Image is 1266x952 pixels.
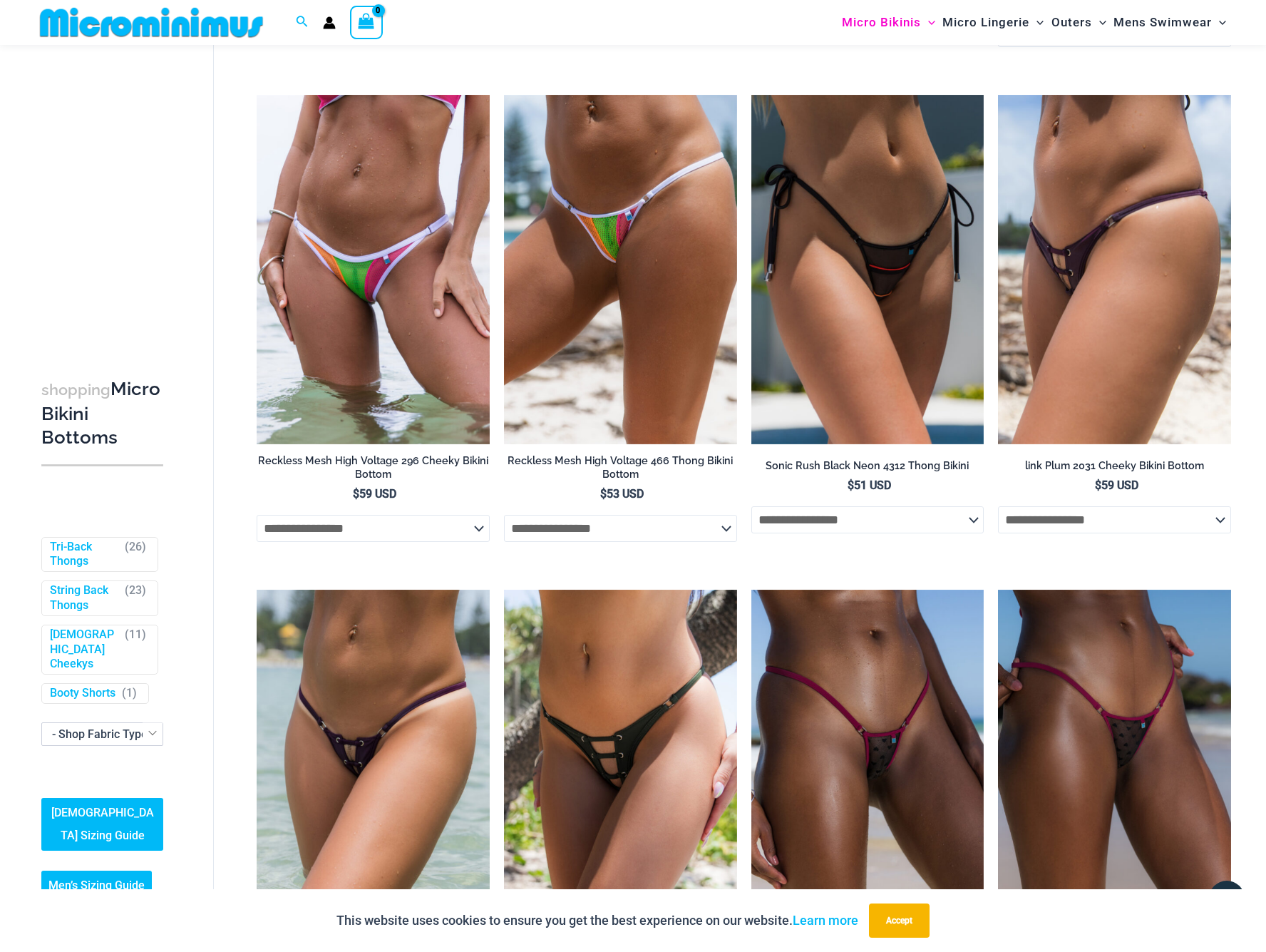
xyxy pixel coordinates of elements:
[751,590,984,939] a: Cupids Kiss Hearts 456 Micro 01Cupids Kiss Hearts 323 Underwire Top 456 Micro 06Cupids Kiss Heart...
[921,4,935,41] span: Menu Toggle
[600,487,644,501] bdi: 53 USD
[323,16,336,29] a: Account icon link
[1051,4,1092,41] span: Outers
[42,724,163,746] span: - Shop Fabric Type
[125,628,146,672] span: ( )
[1095,478,1101,492] span: $
[504,454,737,481] h2: Reckless Mesh High Voltage 466 Thong Bikini Bottom
[296,14,309,31] a: Search icon link
[1092,4,1106,41] span: Menu Toggle
[504,454,737,486] a: Reckless Mesh High Voltage 466 Thong Bikini Bottom
[939,4,1047,41] a: Micro LingerieMenu ToggleMenu Toggle
[353,487,396,501] bdi: 59 USD
[122,687,137,702] span: ( )
[41,723,163,747] span: - Shop Fabric Type
[353,487,359,501] span: $
[751,95,984,444] a: Sonic Rush Black Neon 4312 Thong Bikini 01Sonic Rush Black Neon 4312 Thong Bikini 02Sonic Rush Bl...
[998,459,1231,478] a: link Plum 2031 Cheeky Bikini Bottom
[129,540,142,553] span: 26
[257,95,490,444] a: Reckless Mesh High Voltage 296 Cheeky 01Reckless Mesh High Voltage 3480 Crop Top 296 Cheeky 04Rec...
[600,487,607,501] span: $
[1095,478,1138,492] bdi: 59 USD
[942,4,1029,41] span: Micro Lingerie
[257,454,490,486] a: Reckless Mesh High Voltage 296 Cheeky Bikini Bottom
[751,459,984,478] a: Sonic Rush Black Neon 4312 Thong Bikini
[41,377,163,450] h3: Micro Bikini Bottoms
[836,2,1232,43] nav: Site Navigation
[1029,4,1044,41] span: Menu Toggle
[848,478,891,492] bdi: 51 USD
[41,48,170,333] iframe: TrustedSite Certified
[41,799,163,851] a: [DEMOGRAPHIC_DATA] Sizing Guide
[998,590,1231,939] a: Cupids Kiss Hearts 449 Thong 01Cupids Kiss Hearts 323 Underwire Top 449 Thong 05Cupids Kiss Heart...
[504,95,737,444] img: Reckless Mesh High Voltage 466 Thong 01
[41,871,152,901] a: Men’s Sizing Guide
[751,590,984,939] img: Cupids Kiss Hearts 323 Underwire Top 456 Micro 06
[504,590,737,939] img: Link Army 2031 Cheeky 01
[848,478,854,492] span: $
[129,584,142,598] span: 23
[52,728,148,742] span: - Shop Fabric Type
[50,584,118,614] a: String Back Thongs
[998,95,1231,444] a: Link Plum 2031 Cheeky 03Link Plum 2031 Cheeky 04Link Plum 2031 Cheeky 04
[1048,4,1110,41] a: OutersMenu ToggleMenu Toggle
[350,6,383,39] a: View Shopping Cart, empty
[793,913,858,928] a: Learn more
[504,95,737,444] a: Reckless Mesh High Voltage 466 Thong 01Reckless Mesh High Voltage 3480 Crop Top 466 Thong 01Reckl...
[751,95,984,444] img: Sonic Rush Black Neon 4312 Thong Bikini 01
[129,628,142,641] span: 11
[34,6,269,39] img: MM SHOP LOGO FLAT
[751,459,984,473] h2: Sonic Rush Black Neon 4312 Thong Bikini
[257,590,490,939] img: Link Plum 4580 Micro 01
[1113,4,1212,41] span: Mens Swimwear
[838,4,939,41] a: Micro BikinisMenu ToggleMenu Toggle
[50,687,115,702] a: Booty Shorts
[257,454,490,481] h2: Reckless Mesh High Voltage 296 Cheeky Bikini Bottom
[50,628,118,672] a: [DEMOGRAPHIC_DATA] Cheekys
[998,95,1231,444] img: Link Plum 2031 Cheeky 03
[998,459,1231,473] h2: link Plum 2031 Cheeky Bikini Bottom
[1212,4,1226,41] span: Menu Toggle
[125,584,146,614] span: ( )
[998,590,1231,939] img: Cupids Kiss Hearts 449 Thong 01
[125,540,146,570] span: ( )
[50,540,118,570] a: Tri-Back Thongs
[336,910,858,931] p: This website uses cookies to ensure you get the best experience on our website.
[257,95,490,444] img: Reckless Mesh High Voltage 296 Cheeky 01
[842,4,921,41] span: Micro Bikinis
[869,904,930,938] button: Accept
[41,381,110,399] span: shopping
[126,687,133,700] span: 1
[1110,4,1230,41] a: Mens SwimwearMenu ToggleMenu Toggle
[257,590,490,939] a: Link Plum 4580 Micro 01Link Plum 4580 Micro 02Link Plum 4580 Micro 02
[504,590,737,939] a: Link Army 2031 Cheeky 01Link Army 2031 Cheeky 02Link Army 2031 Cheeky 02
